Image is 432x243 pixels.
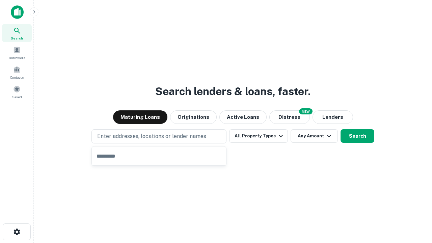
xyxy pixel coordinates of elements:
iframe: Chat Widget [398,189,432,221]
h3: Search lenders & loans, faster. [155,83,310,100]
p: Enter addresses, locations or lender names [97,132,206,140]
img: capitalize-icon.png [11,5,24,19]
button: Search distressed loans with lien and other non-mortgage details. [269,110,310,124]
button: Any Amount [291,129,338,143]
span: Search [11,35,23,41]
span: Borrowers [9,55,25,60]
button: Search [341,129,374,143]
a: Search [2,24,32,42]
button: Enter addresses, locations or lender names [91,129,226,143]
button: Originations [170,110,217,124]
a: Saved [2,83,32,101]
button: All Property Types [229,129,288,143]
a: Contacts [2,63,32,81]
button: Active Loans [219,110,267,124]
span: Saved [12,94,22,100]
a: Borrowers [2,44,32,62]
div: NEW [299,108,313,114]
button: Maturing Loans [113,110,167,124]
span: Contacts [10,75,24,80]
button: Lenders [313,110,353,124]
